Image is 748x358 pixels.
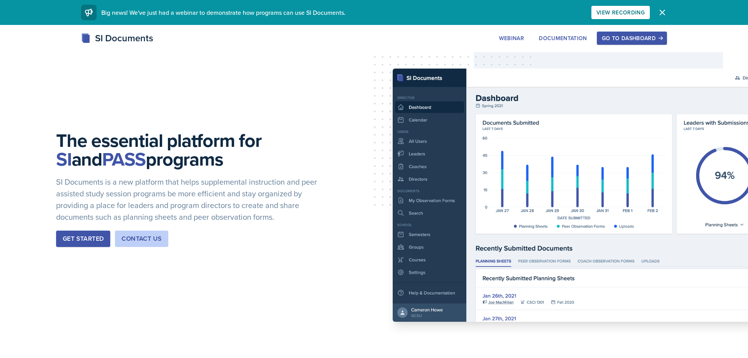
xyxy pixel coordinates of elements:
button: Webinar [494,32,529,45]
div: Go to Dashboard [602,35,662,41]
button: Get Started [56,231,110,247]
div: View Recording [596,9,645,16]
div: Get Started [63,234,104,243]
button: View Recording [591,6,650,19]
div: SI Documents [81,31,153,45]
div: Webinar [499,35,524,41]
span: Big news! We've just had a webinar to demonstrate how programs can use SI Documents. [101,8,346,17]
button: Go to Dashboard [597,32,667,45]
button: Documentation [534,32,592,45]
button: Contact Us [115,231,168,247]
div: Documentation [539,35,587,41]
div: Contact Us [122,234,162,243]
